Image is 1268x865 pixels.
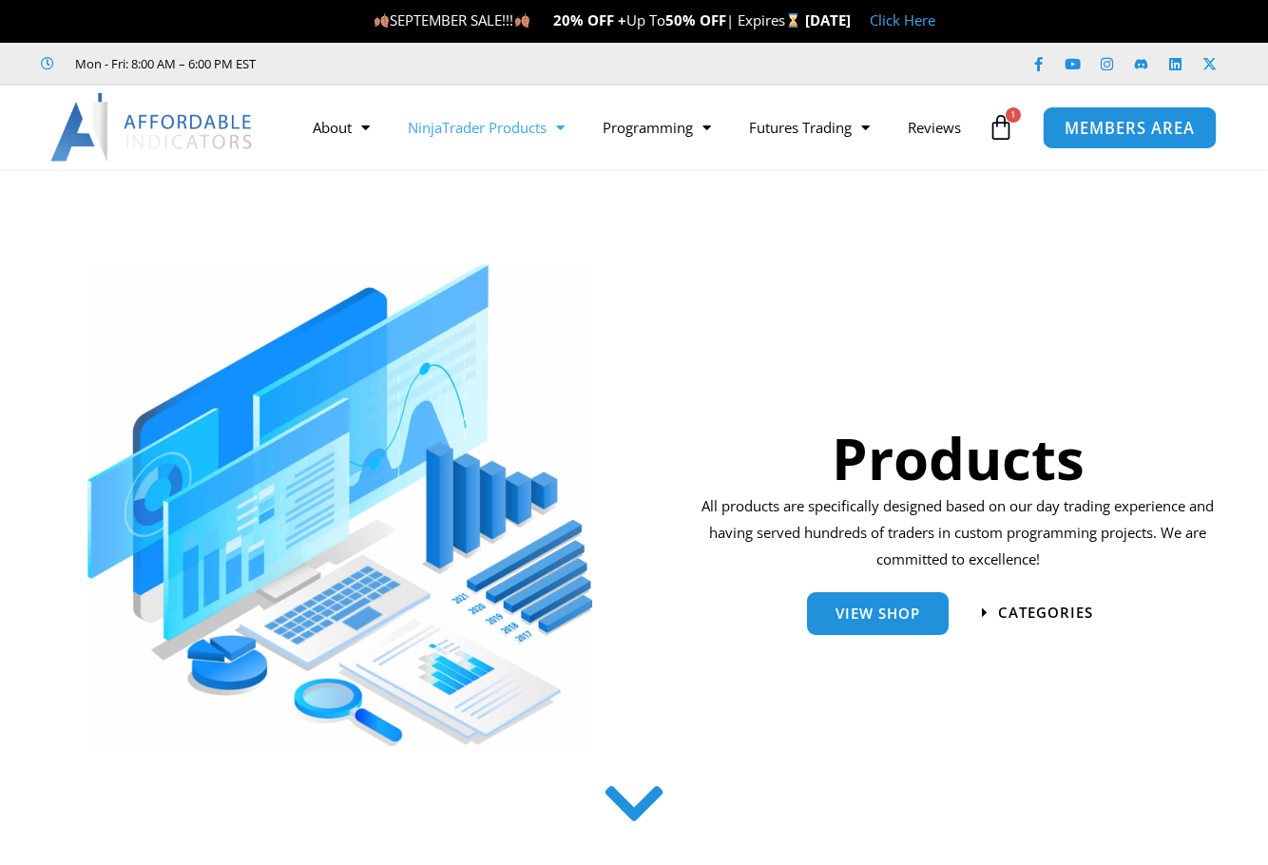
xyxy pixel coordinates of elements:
[282,54,567,73] iframe: Customer reviews powered by Trustpilot
[1006,107,1021,123] span: 1
[584,106,730,149] a: Programming
[553,10,626,29] strong: 20% OFF +
[836,606,920,621] span: View Shop
[294,106,389,149] a: About
[70,52,256,75] span: Mon - Fri: 8:00 AM – 6:00 PM EST
[1064,120,1194,136] span: MEMBERS AREA
[695,493,1220,573] p: All products are specifically designed based on our day trading experience and having served hund...
[87,264,592,746] img: ProductsSection scaled | Affordable Indicators – NinjaTrader
[730,106,889,149] a: Futures Trading
[998,605,1093,620] span: categories
[1042,106,1216,148] a: MEMBERS AREA
[50,93,255,162] img: LogoAI | Affordable Indicators – NinjaTrader
[695,418,1220,498] h1: Products
[375,13,389,28] img: 🍂
[959,100,1043,155] a: 1
[805,10,851,29] strong: [DATE]
[889,106,980,149] a: Reviews
[982,605,1093,620] a: categories
[374,10,804,29] span: SEPTEMBER SALE!!! Up To | Expires
[515,13,529,28] img: 🍂
[786,13,800,28] img: ⌛
[665,10,726,29] strong: 50% OFF
[389,106,584,149] a: NinjaTrader Products
[294,106,984,149] nav: Menu
[807,592,949,635] a: View Shop
[870,10,935,29] a: Click Here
